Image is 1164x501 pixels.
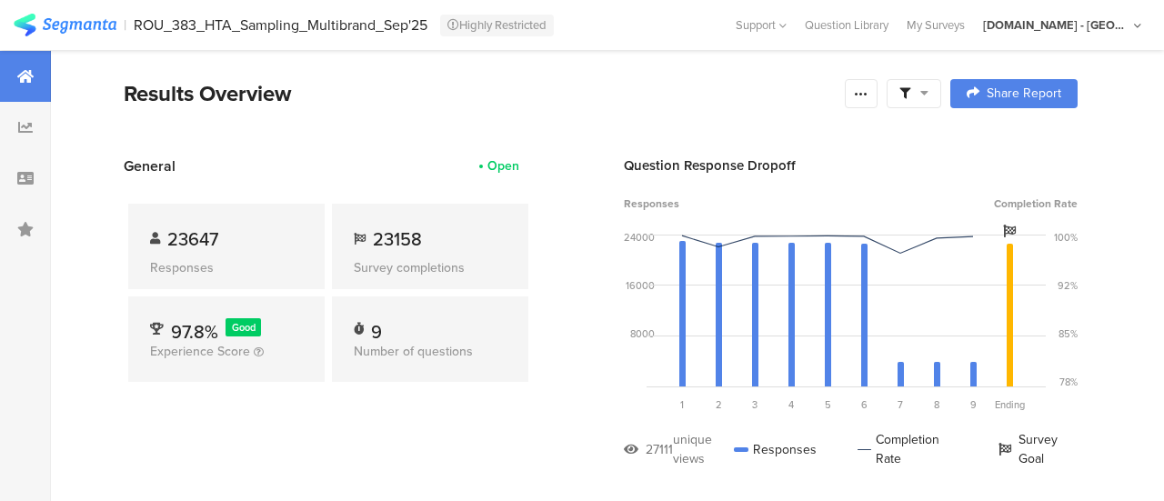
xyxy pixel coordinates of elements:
span: General [124,155,176,176]
div: 85% [1059,326,1078,341]
div: ROU_383_HTA_Sampling_Multibrand_Sep'25 [134,16,427,34]
div: [DOMAIN_NAME] - [GEOGRAPHIC_DATA] [983,16,1129,34]
span: Good [232,320,256,335]
div: 8000 [630,326,655,341]
div: Responses [734,430,817,468]
div: 24000 [624,230,655,245]
div: Open [487,156,519,175]
span: 97.8% [171,318,218,346]
div: Ending [991,397,1028,412]
div: Support [736,11,787,39]
span: 23647 [167,225,218,253]
span: 8 [934,397,939,412]
div: unique views [673,430,734,468]
div: Completion Rate [858,430,958,468]
div: Question Response Dropoff [624,155,1078,175]
img: segmanta logo [14,14,116,36]
div: 27111 [646,440,673,459]
span: 7 [898,397,903,412]
div: Responses [150,258,303,277]
div: 92% [1058,278,1078,293]
span: 4 [788,397,794,412]
span: Number of questions [354,342,473,361]
div: | [124,15,126,35]
div: Survey Goal [998,430,1078,468]
div: Survey completions [354,258,507,277]
div: Highly Restricted [440,15,554,36]
span: 5 [825,397,831,412]
i: Survey Goal [1003,225,1016,237]
span: 23158 [373,225,422,253]
span: 6 [861,397,868,412]
span: Completion Rate [994,195,1078,212]
a: Question Library [796,16,898,34]
span: Share Report [987,87,1061,100]
span: 9 [970,397,977,412]
span: 3 [752,397,758,412]
span: Responses [624,195,679,212]
div: 100% [1054,230,1078,245]
span: 2 [716,397,722,412]
div: 9 [371,318,382,336]
a: My Surveys [898,16,974,34]
div: 16000 [626,278,655,293]
span: Experience Score [150,342,250,361]
span: 1 [680,397,684,412]
div: 78% [1059,375,1078,389]
div: Results Overview [124,77,836,110]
